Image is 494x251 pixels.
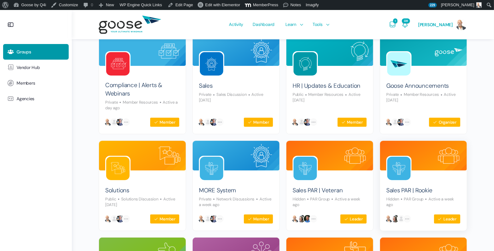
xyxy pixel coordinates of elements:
img: Erica Ramos Erica Ramos [204,118,212,126]
a: Sales PAR | Veteran [293,186,343,195]
img: Erica Ramos Erica Ramos [110,118,119,126]
img: Kevin Trokey [198,118,206,126]
span: Dashboard [253,10,274,39]
a: Dashboard [249,10,278,39]
img: Erica Ramos Erica Ramos [391,118,400,126]
a: Sales PAR | Rookie [386,186,432,195]
img: Erica Ramos Erica Ramos [297,118,306,126]
a: Tools [309,10,331,39]
span: Agencies [17,96,34,101]
img: Kevin Trokey [104,118,113,126]
img: Group logo of MORE System [200,157,223,180]
img: Group cover image [380,36,467,66]
span: 1 [393,18,398,23]
span: Learn [285,10,296,39]
img: Group logo of HR | Updates & Education [294,52,317,76]
span: Private [105,100,118,105]
img: Kevin Trokey [291,214,300,223]
span: Network Discussions [211,196,254,202]
img: Kevin Trokey [291,118,300,126]
img: Erica Ramos Erica Ramos [204,214,212,223]
button: Leader [434,214,461,224]
span: Public [293,92,304,97]
span: Member Resources [399,92,439,97]
p: Active a week ago [199,196,271,207]
p: Active [DATE] [386,92,456,103]
button: Organizer [429,117,461,127]
a: MORE System [199,186,236,195]
a: Vendor Hub [3,60,69,75]
img: Bill Hammett [210,118,218,126]
button: Leader [340,214,367,224]
img: Group logo of Solutions [106,157,130,180]
a: Agencies [3,91,69,106]
img: Group logo of Compliance | Alerts & Webinars [106,52,130,76]
span: Private [199,196,211,202]
span: Groups [17,49,31,55]
img: Erica Ramos Erica Ramos [110,214,119,223]
span: PAR Group [399,196,424,202]
a: Members [3,75,69,91]
a: Messages [389,10,396,39]
img: Group cover image [193,141,279,170]
iframe: Chat Widget [463,221,494,251]
span: Solutions Discussion [116,196,158,202]
img: Group cover image [99,36,186,66]
p: Active [DATE] [199,92,264,103]
span: Public [105,196,116,202]
a: Sales [199,82,213,90]
img: Bill Hammett [116,214,125,223]
span: Member Resources [304,92,343,97]
span: Tools [313,10,323,39]
a: [PERSON_NAME] [418,10,467,39]
button: Member [244,214,273,224]
span: 229 [402,18,410,23]
span: Edit with Elementor [205,2,240,7]
img: Wendy Keneipp [391,214,400,223]
a: Learn [282,10,305,39]
img: Group cover image [380,141,467,170]
img: Group logo of Sales [200,52,223,76]
span: Activity [229,10,243,39]
button: Member [150,214,180,224]
button: Member [244,117,273,127]
span: PAR Group [305,196,330,202]
img: Wendy Keneipp [297,214,306,223]
img: Mark Forhan [303,214,312,223]
span: Private [199,92,211,97]
img: Group cover image [286,36,373,66]
img: Group cover image [193,36,279,66]
a: Goose Announcements [386,82,449,90]
p: Active a day ago [105,100,178,111]
a: Solutions [105,186,129,195]
span: 229 [428,3,437,7]
img: Group logo of Goose Announcements [387,52,411,76]
a: Activity [226,10,246,39]
img: Kevin Trokey [385,214,394,223]
a: Groups [3,44,69,60]
img: Bill Hammett [116,118,125,126]
p: Active a week ago [386,196,454,207]
a: HR | Updates & Education [293,82,360,90]
img: Bill Hammett [303,118,312,126]
button: Member [337,117,367,127]
span: Private [386,92,399,97]
img: Bill Hammett [210,214,218,223]
img: Kevin Trokey [104,214,113,223]
img: Kevin Trokey [385,118,394,126]
img: Bill Hammett [397,118,406,126]
span: [PERSON_NAME] [418,22,453,27]
span: Member Resources [118,100,158,105]
span: Members [17,81,35,86]
a: Compliance | Alerts & Webinars [105,81,180,98]
span: Hidden [293,196,305,202]
img: Grant Davis [397,214,406,223]
span: Hidden [386,196,399,202]
img: Group logo of Sales PAR | Rookie [387,157,411,180]
p: Active [DATE] [293,92,360,103]
img: Group cover image [99,141,186,170]
span: Sales Discussion [211,92,246,97]
a: Notifications [401,10,409,39]
img: Group cover image [286,141,373,170]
